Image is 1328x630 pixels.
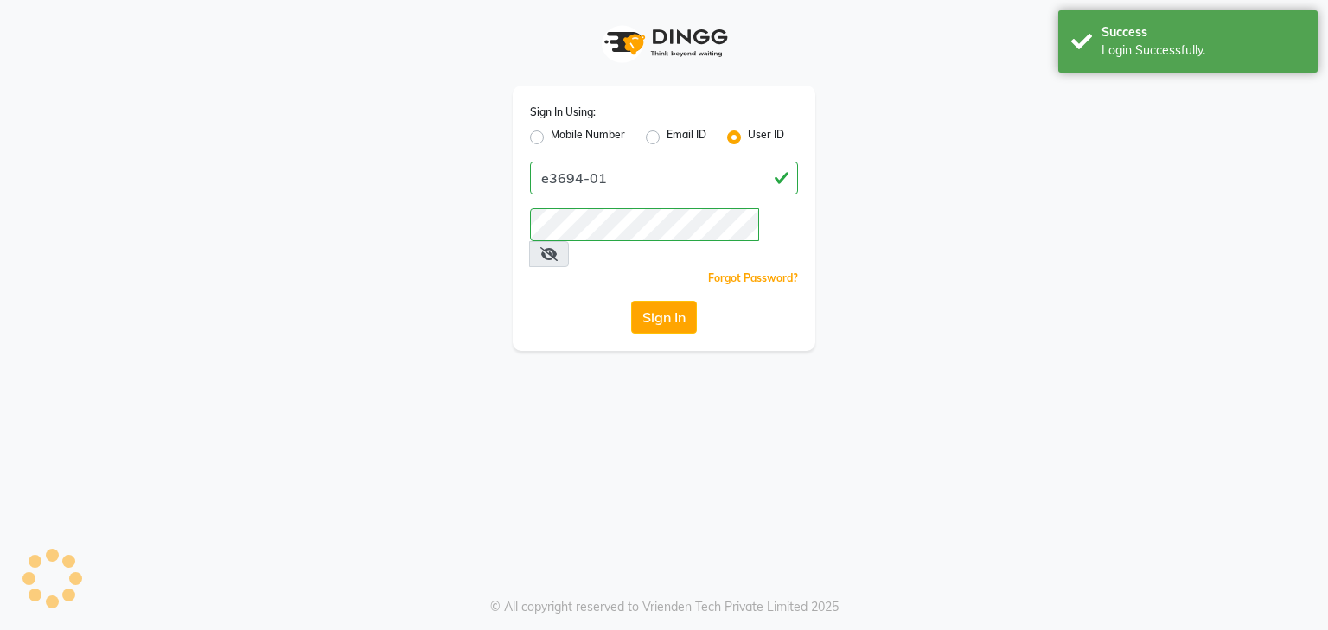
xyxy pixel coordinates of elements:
[530,208,759,241] input: Username
[1101,23,1305,41] div: Success
[631,301,697,334] button: Sign In
[1101,41,1305,60] div: Login Successfully.
[551,127,625,148] label: Mobile Number
[595,17,733,68] img: logo1.svg
[708,271,798,284] a: Forgot Password?
[748,127,784,148] label: User ID
[667,127,706,148] label: Email ID
[530,162,798,194] input: Username
[530,105,596,120] label: Sign In Using:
